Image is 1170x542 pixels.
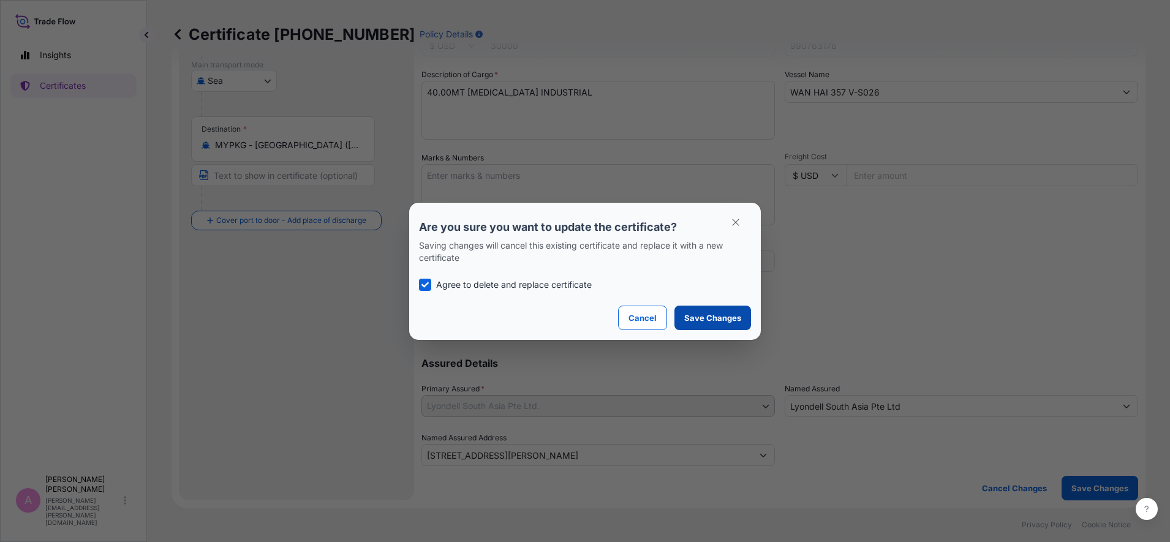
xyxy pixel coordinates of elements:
p: Agree to delete and replace certificate [436,279,592,291]
p: Saving changes will cancel this existing certificate and replace it with a new certificate [419,239,751,264]
p: Are you sure you want to update the certificate? [419,220,751,235]
button: Cancel [618,306,667,330]
button: Save Changes [674,306,751,330]
p: Cancel [628,312,657,324]
p: Save Changes [684,312,741,324]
